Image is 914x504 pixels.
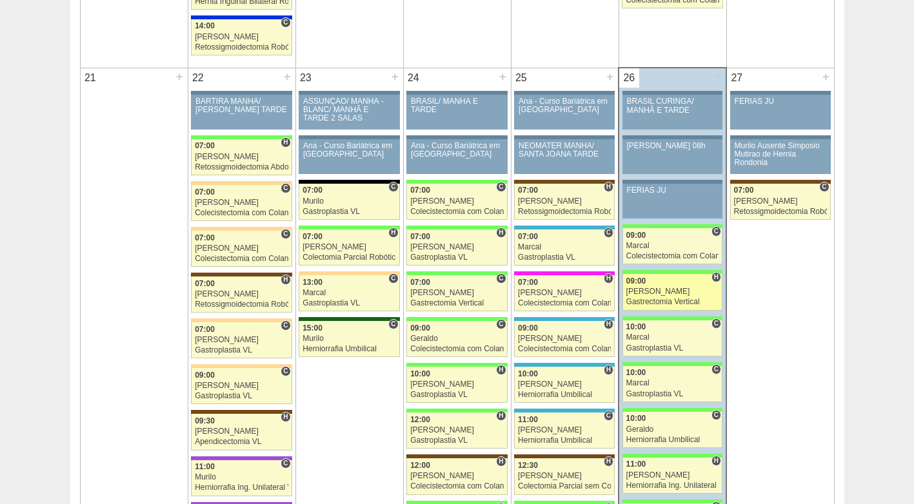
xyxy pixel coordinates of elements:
div: [PERSON_NAME] [410,197,504,206]
div: Gastroplastia VL [626,344,719,353]
div: Colecistectomia com Colangiografia VL [410,482,504,490]
div: Key: Brasil [406,409,507,412]
a: H 09:00 [PERSON_NAME] Gastrectomia Vertical [622,274,722,310]
span: 12:00 [410,415,430,424]
a: H 12:30 [PERSON_NAME] Colectomia Parcial sem Colostomia [514,458,615,494]
div: Key: IFOR [191,456,292,460]
a: BARTIRA MANHÃ/ [PERSON_NAME] TARDE [191,95,292,130]
div: 23 [296,68,316,88]
a: Ana - Curso Bariátrica em [GEOGRAPHIC_DATA] [514,95,615,130]
span: 07:00 [303,232,323,241]
div: Key: Neomater [514,317,615,321]
a: C 07:00 [PERSON_NAME] Gastrectomia Vertical [406,275,507,311]
a: C 07:00 [PERSON_NAME] Gastroplastia VL [191,322,292,358]
div: Colecistectomia com Colangiografia VL [195,209,288,217]
div: 26 [619,68,639,88]
div: Key: Aviso [299,91,399,95]
span: 15:00 [303,324,323,333]
div: + [604,68,615,85]
span: Consultório [388,319,398,329]
a: [PERSON_NAME] 08h [622,139,722,174]
div: Colecistectomia com Colangiografia VL [410,345,504,353]
span: Consultório [604,228,613,238]
div: Marcal [626,242,719,250]
span: 14:00 [195,21,215,30]
span: Consultório [496,319,506,329]
a: H 07:00 [PERSON_NAME] Retossigmoidectomia Abdominal VL [191,139,292,175]
div: [PERSON_NAME] [626,471,719,480]
div: Colecistectomia com Colangiografia VL [410,208,504,216]
span: 09:00 [195,371,215,380]
div: Key: Aviso [730,91,831,95]
div: Key: Bartira [191,318,292,322]
span: Hospital [711,456,721,466]
span: Hospital [496,411,506,421]
div: Marcal [518,243,611,251]
div: Marcal [626,379,719,387]
div: 27 [727,68,747,88]
div: [PERSON_NAME] [518,380,611,389]
span: Hospital [711,272,721,282]
div: + [497,68,508,85]
div: [PERSON_NAME] [195,33,288,41]
a: H 10:00 [PERSON_NAME] Herniorrafia Umbilical [514,367,615,403]
div: Key: Santa Joana [514,180,615,184]
a: H 07:00 [PERSON_NAME] Gastroplastia VL [406,229,507,266]
span: 07:00 [410,186,430,195]
div: Marcal [303,289,396,297]
a: NEOMATER MANHÃ/ SANTA JOANA TARDE [514,139,615,174]
div: + [282,68,293,85]
div: Murilo [303,197,396,206]
span: Consultório [281,183,290,193]
span: Hospital [388,228,398,238]
span: 07:00 [518,232,538,241]
div: [PERSON_NAME] 08h [627,142,719,150]
div: Herniorrafia Umbilical [518,436,611,445]
a: H 10:00 [PERSON_NAME] Gastroplastia VL [406,367,507,403]
div: Colecistectomia com Colangiografia VL [518,299,611,307]
span: 07:00 [734,186,754,195]
a: H 09:00 [PERSON_NAME] Colecistectomia com Colangiografia VL [514,321,615,357]
div: + [390,68,401,85]
div: [PERSON_NAME] [410,289,504,297]
span: 11:00 [626,460,646,469]
div: [PERSON_NAME] [518,472,611,480]
div: Gastrectomia Vertical [410,299,504,307]
div: Key: Aviso [622,135,722,139]
div: Key: Bartira [299,271,399,275]
a: H 09:30 [PERSON_NAME] Apendicectomia VL [191,414,292,450]
span: 07:00 [195,279,215,288]
span: Hospital [281,137,290,148]
div: Colecistectomia com Colangiografia VL [195,255,288,263]
div: [PERSON_NAME] [518,334,611,343]
div: + [174,68,185,85]
a: C 07:00 Murilo Gastroplastia VL [299,184,399,220]
span: 07:00 [195,325,215,334]
span: Consultório [281,17,290,28]
a: Murilo Ausente Simposio Mutirao de Hernia Rondonia [730,139,831,174]
div: Geraldo [626,425,719,434]
div: Herniorrafia Umbilical [303,345,396,353]
div: Key: Brasil [622,499,722,503]
div: + [712,68,723,85]
div: Gastroplastia VL [410,436,504,445]
span: Consultório [711,410,721,420]
div: [PERSON_NAME] [195,382,288,390]
div: Key: Brasil [406,180,507,184]
div: Key: Santa Joana [191,273,292,276]
a: Ana - Curso Bariátrica em [GEOGRAPHIC_DATA] [299,139,399,174]
span: Consultório [281,366,290,376]
div: Gastroplastia VL [626,390,719,398]
span: Hospital [281,275,290,285]
div: [PERSON_NAME] [195,290,288,298]
div: [PERSON_NAME] [303,243,396,251]
div: Key: Aviso [406,91,507,95]
span: 07:00 [195,188,215,197]
div: Key: Aviso [406,135,507,139]
div: Herniorrafia Ing. Unilateral VL [195,483,288,492]
span: 07:00 [518,186,538,195]
div: Ana - Curso Bariátrica em [GEOGRAPHIC_DATA] [303,142,395,159]
div: Ana - Curso Bariátrica em [GEOGRAPHIC_DATA] [411,142,503,159]
span: 10:00 [410,369,430,378]
div: [PERSON_NAME] [518,426,611,434]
